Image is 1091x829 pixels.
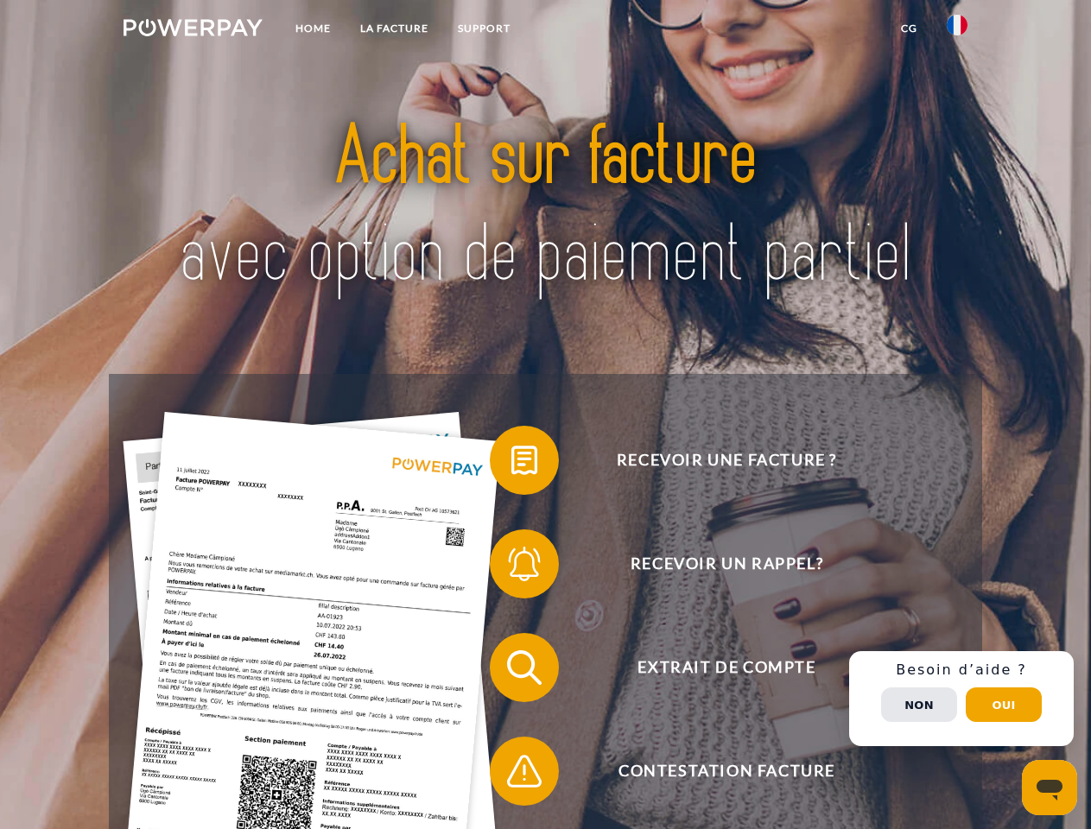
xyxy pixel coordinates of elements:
img: qb_warning.svg [503,750,546,793]
span: Extrait de compte [515,633,938,702]
button: Non [881,687,957,722]
span: Recevoir une facture ? [515,426,938,495]
iframe: Bouton de lancement de la fenêtre de messagerie [1022,760,1077,815]
img: title-powerpay_fr.svg [165,83,926,331]
button: Contestation Facture [490,737,939,806]
a: Support [443,13,525,44]
img: qb_bill.svg [503,439,546,482]
img: fr [947,15,967,35]
img: logo-powerpay-white.svg [124,19,263,36]
a: Home [281,13,346,44]
a: LA FACTURE [346,13,443,44]
button: Extrait de compte [490,633,939,702]
button: Recevoir une facture ? [490,426,939,495]
h3: Besoin d’aide ? [859,661,1063,679]
span: Recevoir un rappel? [515,529,938,598]
a: CG [886,13,932,44]
button: Recevoir un rappel? [490,529,939,598]
img: qb_bell.svg [503,542,546,585]
img: qb_search.svg [503,646,546,689]
button: Oui [966,687,1042,722]
div: Schnellhilfe [849,651,1074,746]
span: Contestation Facture [515,737,938,806]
